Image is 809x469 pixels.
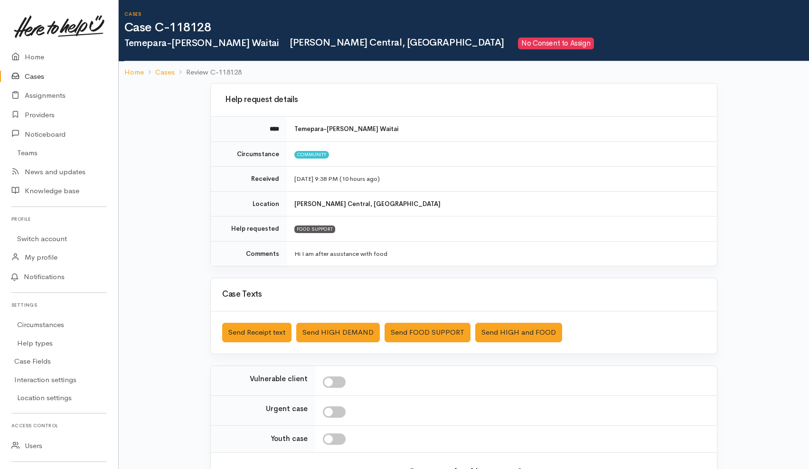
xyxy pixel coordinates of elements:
[294,125,398,133] b: Temepara-[PERSON_NAME] Waitai
[296,323,380,342] button: Send HIGH DEMAND
[11,299,107,311] h6: Settings
[211,167,287,192] td: Received
[211,191,287,216] td: Location
[11,213,107,225] h6: Profile
[155,67,175,78] a: Cases
[250,374,308,385] label: Vulnerable client
[175,67,242,78] li: Review C-118128
[211,216,287,242] td: Help requested
[294,225,335,233] div: FOOD SUPPORT
[284,37,504,48] span: [PERSON_NAME] Central, [GEOGRAPHIC_DATA]
[124,38,809,49] h2: Temepara-[PERSON_NAME] Waitai
[266,403,308,414] label: Urgent case
[294,151,329,159] span: Community
[222,95,706,104] h3: Help request details
[222,323,292,342] button: Send Receipt text
[211,141,287,167] td: Circumstance
[124,67,144,78] a: Home
[124,21,809,35] h1: Case C-118128
[518,38,594,49] span: No Consent to Assign
[119,61,809,84] nav: breadcrumb
[294,200,441,208] b: [PERSON_NAME] Central, [GEOGRAPHIC_DATA]
[124,11,809,17] h6: Cases
[211,241,287,266] td: Comments
[287,167,717,192] td: [DATE] 9:38 PM (10 hours ago)
[271,433,308,444] label: Youth case
[385,323,470,342] button: Send FOOD SUPPORT
[475,323,562,342] button: Send HIGH and FOOD
[11,419,107,432] h6: Access control
[222,290,706,299] h3: Case Texts
[287,241,717,266] td: Hi I am after assistance with food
